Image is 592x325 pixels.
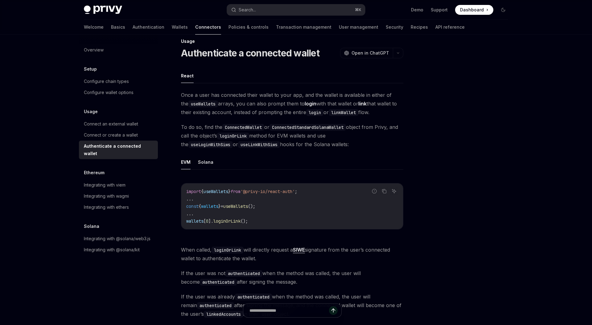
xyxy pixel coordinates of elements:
img: dark logo [84,6,122,14]
a: User management [339,20,378,35]
code: linkWallet [329,109,358,116]
a: Connect an external wallet [79,118,158,130]
span: = [221,204,223,209]
span: } [218,204,221,209]
button: Copy the contents from the code block [380,187,388,195]
span: '@privy-io/react-auth' [240,189,295,194]
h1: Authenticate a connected wallet [181,47,319,59]
span: } [228,189,231,194]
button: Send message [329,306,338,315]
a: Security [386,20,403,35]
span: import [186,189,201,194]
a: Authenticate a connected wallet [79,141,158,159]
button: React [181,68,194,83]
h5: Setup [84,65,97,73]
a: API reference [435,20,465,35]
div: Integrating with ethers [84,204,129,211]
span: If the user was not when the method was called, the user will become after signing the message. [181,269,403,286]
button: Ask AI [390,187,398,195]
a: Authentication [133,20,164,35]
div: Integrating with @solana/kit [84,246,140,253]
code: authenticated [225,270,262,277]
div: Usage [181,38,403,44]
a: Integrating with wagmi [79,191,158,202]
button: Toggle dark mode [498,5,508,15]
span: { [201,189,203,194]
span: [ [203,218,206,224]
a: Welcome [84,20,104,35]
h5: Usage [84,108,98,115]
span: ⌘ K [355,7,361,12]
span: (); [248,204,255,209]
a: Basics [111,20,125,35]
a: Integrating with @solana/web3.js [79,233,158,244]
button: Report incorrect code [370,187,378,195]
span: ... [186,211,194,216]
a: Integrating with @solana/kit [79,244,158,255]
span: loginOrLink [213,218,240,224]
span: When called, will directly request a signature from the user’s connected wallet to authenticate t... [181,245,403,263]
a: Configure chain types [79,76,158,87]
div: Connect or create a wallet [84,131,138,139]
div: Configure chain types [84,78,129,85]
button: Solana [198,155,213,169]
a: Integrating with ethers [79,202,158,213]
span: (); [240,218,248,224]
a: Connect or create a wallet [79,130,158,141]
code: useLinkWithSiws [238,141,280,148]
span: Dashboard [460,7,484,13]
span: wallets [201,204,218,209]
a: Transaction management [276,20,331,35]
button: EVM [181,155,191,169]
code: login [306,109,323,116]
code: loginOrLink [217,133,249,139]
div: Integrating with viem [84,181,125,189]
div: Integrating with wagmi [84,192,129,200]
code: loginOrLink [212,247,244,253]
code: useWallets [188,101,218,107]
a: Recipes [411,20,428,35]
strong: login [305,101,316,107]
button: Open in ChatGPT [340,48,393,58]
a: Dashboard [455,5,493,15]
a: Configure wallet options [79,87,158,98]
span: const [186,204,199,209]
span: ... [186,196,194,202]
span: wallets [186,218,203,224]
a: SIWE [293,247,305,253]
code: ConnectedWallet [222,124,264,131]
a: Connectors [195,20,221,35]
a: Integrating with viem [79,179,158,191]
button: Search...⌘K [227,4,365,15]
div: Configure wallet options [84,89,134,96]
a: Overview [79,44,158,56]
strong: link [358,101,367,107]
div: Integrating with @solana/web3.js [84,235,150,242]
span: Once a user has connected their wallet to your app, and the wallet is available in either of the ... [181,91,403,117]
span: 0 [206,218,208,224]
div: Connect an external wallet [84,120,138,128]
div: Authenticate a connected wallet [84,142,154,157]
span: ; [295,189,297,194]
span: If the user was already when the method was called, the user will remain after signing the messag... [181,292,403,318]
code: authenticated [200,279,237,286]
span: { [199,204,201,209]
a: Wallets [172,20,188,35]
div: Search... [239,6,256,14]
a: Demo [411,7,423,13]
div: Overview [84,46,104,54]
code: ConnectedStandardSolanaWallet [269,124,346,131]
span: useWallets [203,189,228,194]
code: authenticated [235,294,272,300]
a: Support [431,7,448,13]
h5: Ethereum [84,169,105,176]
span: ]. [208,218,213,224]
h5: Solana [84,223,99,230]
span: To do so, find the or object from Privy, and call the object’s method for EVM wallets and use the... [181,123,403,149]
span: Open in ChatGPT [351,50,389,56]
code: useLoginWithSiws [188,141,233,148]
span: useWallets [223,204,248,209]
a: Policies & controls [228,20,269,35]
span: from [231,189,240,194]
